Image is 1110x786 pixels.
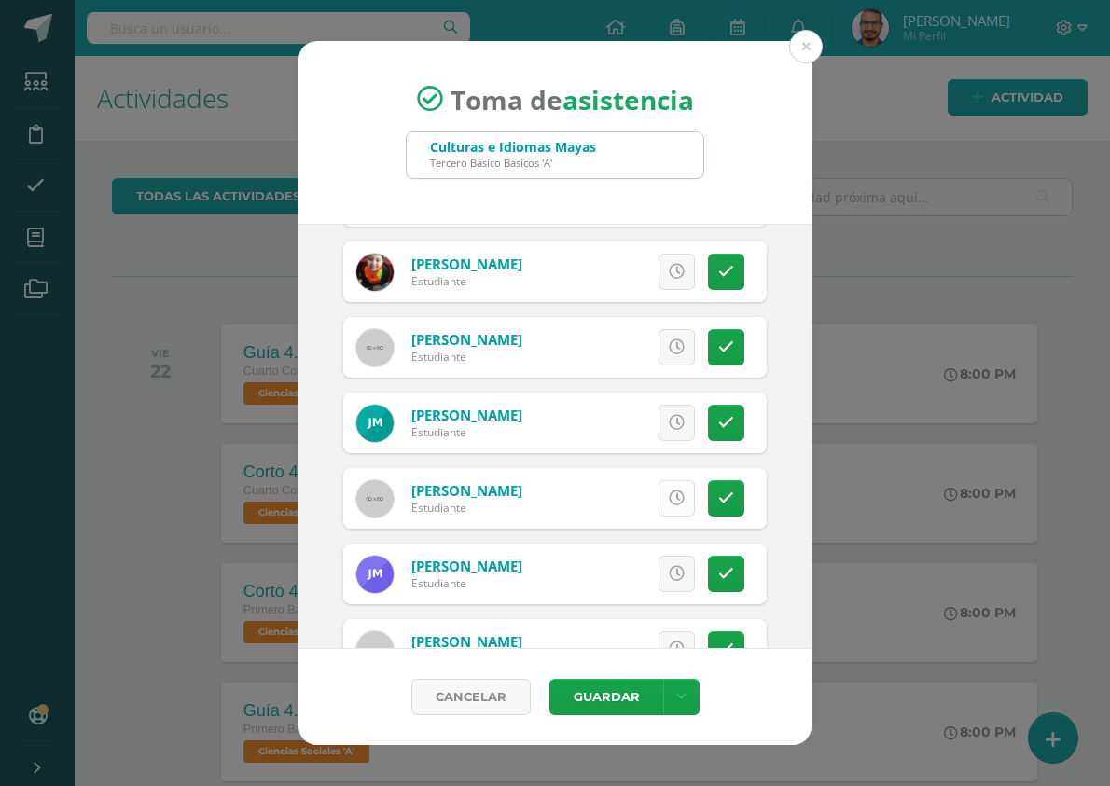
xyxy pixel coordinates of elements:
[411,557,522,575] a: [PERSON_NAME]
[451,81,694,117] span: Toma de
[356,480,394,517] img: 60x60
[411,679,531,715] a: Cancelar
[356,254,394,291] img: 93c1888f2e0689142fe62b3da398e837.png
[356,556,394,593] img: eba1904928a02f6d5862c8df4177bffe.png
[356,329,394,366] img: 60x60
[430,156,596,170] div: Tercero Básico Basicos 'A'
[411,406,522,424] a: [PERSON_NAME]
[411,481,522,500] a: [PERSON_NAME]
[411,349,522,365] div: Estudiante
[411,255,522,273] a: [PERSON_NAME]
[562,81,694,117] strong: asistencia
[411,330,522,349] a: [PERSON_NAME]
[356,405,394,442] img: f73784fafe21b8d210dd88d5f8c02fbe.png
[407,132,703,178] input: Busca un grado o sección aquí...
[411,500,522,516] div: Estudiante
[411,632,522,651] a: [PERSON_NAME]
[356,631,394,669] img: 60x60
[430,138,596,156] div: Culturas e Idiomas Mayas
[789,30,823,63] button: Close (Esc)
[411,575,522,591] div: Estudiante
[549,679,663,715] button: Guardar
[411,424,522,440] div: Estudiante
[411,273,522,289] div: Estudiante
